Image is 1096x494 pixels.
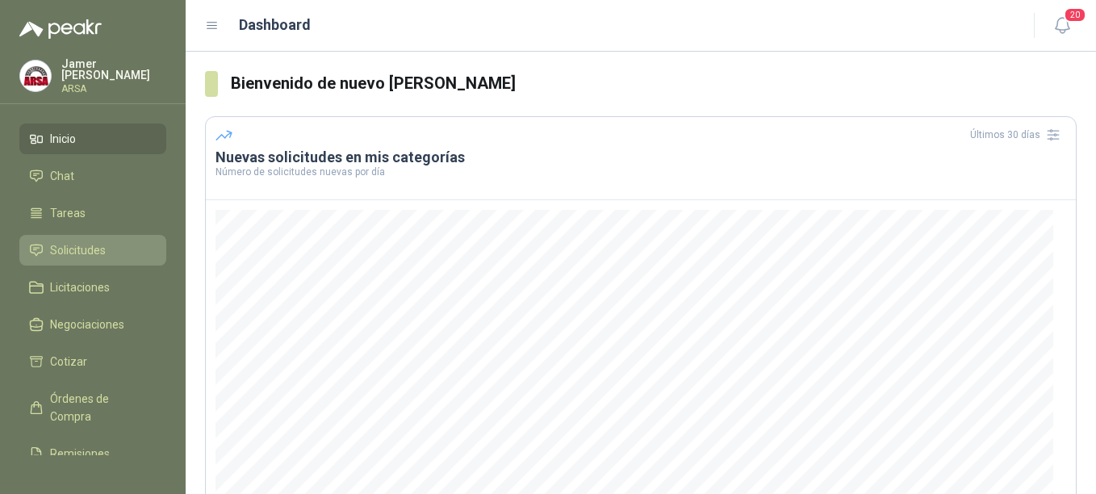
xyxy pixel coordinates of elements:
[19,123,166,154] a: Inicio
[50,241,106,259] span: Solicitudes
[50,390,151,425] span: Órdenes de Compra
[19,272,166,303] a: Licitaciones
[215,167,1066,177] p: Número de solicitudes nuevas por día
[50,167,74,185] span: Chat
[231,71,1077,96] h3: Bienvenido de nuevo [PERSON_NAME]
[61,84,166,94] p: ARSA
[19,161,166,191] a: Chat
[215,148,1066,167] h3: Nuevas solicitudes en mis categorías
[1048,11,1077,40] button: 20
[239,14,311,36] h1: Dashboard
[19,198,166,228] a: Tareas
[20,61,51,91] img: Company Logo
[19,438,166,469] a: Remisiones
[50,316,124,333] span: Negociaciones
[19,19,102,39] img: Logo peakr
[970,122,1066,148] div: Últimos 30 días
[50,353,87,370] span: Cotizar
[50,130,76,148] span: Inicio
[19,346,166,377] a: Cotizar
[50,204,86,222] span: Tareas
[19,309,166,340] a: Negociaciones
[19,235,166,266] a: Solicitudes
[50,445,110,463] span: Remisiones
[1064,7,1086,23] span: 20
[50,278,110,296] span: Licitaciones
[19,383,166,432] a: Órdenes de Compra
[61,58,166,81] p: Jamer [PERSON_NAME]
